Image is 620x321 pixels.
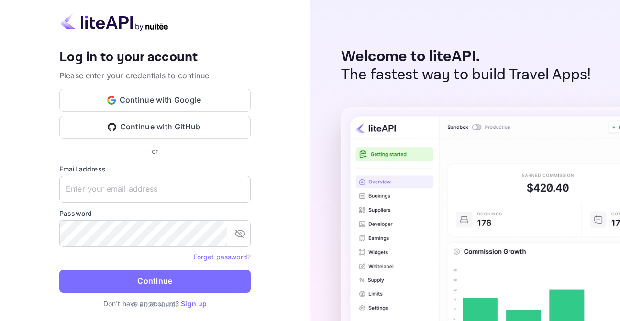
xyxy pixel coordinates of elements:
a: Sign up [181,300,207,308]
p: Welcome to liteAPI. [341,48,591,66]
a: Forget password? [194,253,251,261]
button: Continue with Google [59,89,251,112]
label: Email address [59,164,251,174]
img: liteapi [59,12,169,31]
input: Enter your email address [59,176,251,203]
p: Please enter your credentials to continue [59,70,251,81]
button: Continue [59,270,251,293]
p: Don't have an account? [59,299,251,309]
p: The fastest way to build Travel Apps! [341,66,591,84]
p: or [152,146,158,156]
p: © 2025 Nuitee [131,300,179,310]
a: Forget password? [194,252,251,261]
button: Continue with GitHub [59,116,251,139]
h4: Log in to your account [59,49,251,66]
button: toggle password visibility [231,224,250,243]
label: Password [59,208,251,218]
